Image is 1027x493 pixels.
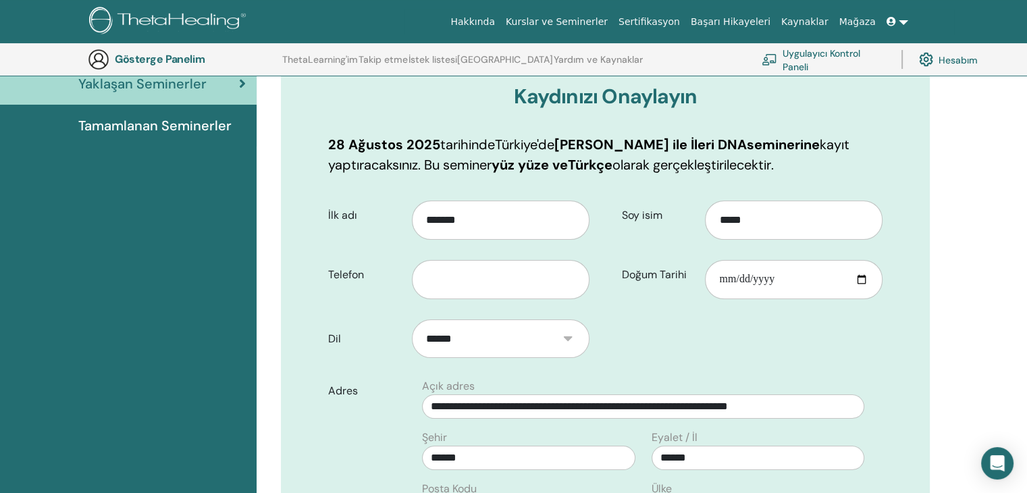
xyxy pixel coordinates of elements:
font: Telefon [328,267,364,282]
font: Türkiye'de [495,136,554,153]
font: Başarı Hikayeleri [691,16,770,27]
font: Yaklaşan Seminerler [78,75,207,93]
font: Kaydınızı Onaylayın [514,83,697,109]
font: Eyalet / İl [652,430,697,444]
a: ThetaLearning'im [282,54,358,76]
img: cog.svg [919,49,933,70]
font: Hakkında [450,16,495,27]
font: Dil [328,332,341,346]
a: Takip etme [359,54,408,76]
img: logo.png [89,7,251,37]
font: Gösterge Panelim [115,52,205,66]
font: olarak gerçekleştirilecektir [612,156,771,174]
font: ThetaLearning'im [282,53,358,66]
font: Hesabım [939,54,978,66]
font: . [771,156,774,174]
font: Takip etme [359,53,408,66]
font: Tamamlanan Seminerler [78,117,232,134]
font: Yardım ve Kaynaklar [554,53,643,66]
img: chalkboard-teacher.svg [762,53,777,65]
font: Doğum Tarihi [622,267,687,282]
div: Intercom Messenger'ı açın [981,447,1013,479]
font: 28 Ağustos 2025 [328,136,440,153]
a: Uygulayıcı Kontrol Paneli [762,45,885,74]
font: Şehir [422,430,447,444]
a: Başarı Hikayeleri [685,9,776,34]
font: Mağaza [839,16,875,27]
a: Hakkında [445,9,500,34]
font: [GEOGRAPHIC_DATA] [457,53,553,66]
img: generic-user-icon.jpg [88,49,109,70]
font: tarihinde [440,136,495,153]
a: Kurslar ve Seminerler [500,9,613,34]
font: Açık adres [422,379,475,393]
font: Soy isim [622,208,662,222]
a: Sertifikasyon [613,9,685,34]
a: Yardım ve Kaynaklar [554,54,643,76]
font: kayıt yaptıracaksınız [328,136,849,174]
font: İlk adı [328,208,357,222]
font: Adres [328,384,358,398]
a: [GEOGRAPHIC_DATA] [457,54,553,76]
font: Sertifikasyon [618,16,680,27]
font: Kaynaklar [781,16,828,27]
font: seminerine [747,136,820,153]
a: İstek listesi [409,54,457,76]
a: Mağaza [833,9,880,34]
font: [PERSON_NAME] ile İleri DNA [554,136,747,153]
font: İstek listesi [409,53,457,66]
font: Kurslar ve Seminerler [506,16,608,27]
font: . Bu seminer [418,156,492,174]
font: Uygulayıcı Kontrol Paneli [783,47,860,72]
a: Kaynaklar [776,9,834,34]
font: Türkçe [568,156,612,174]
a: Hesabım [919,45,978,74]
font: yüz yüze ve [492,156,568,174]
